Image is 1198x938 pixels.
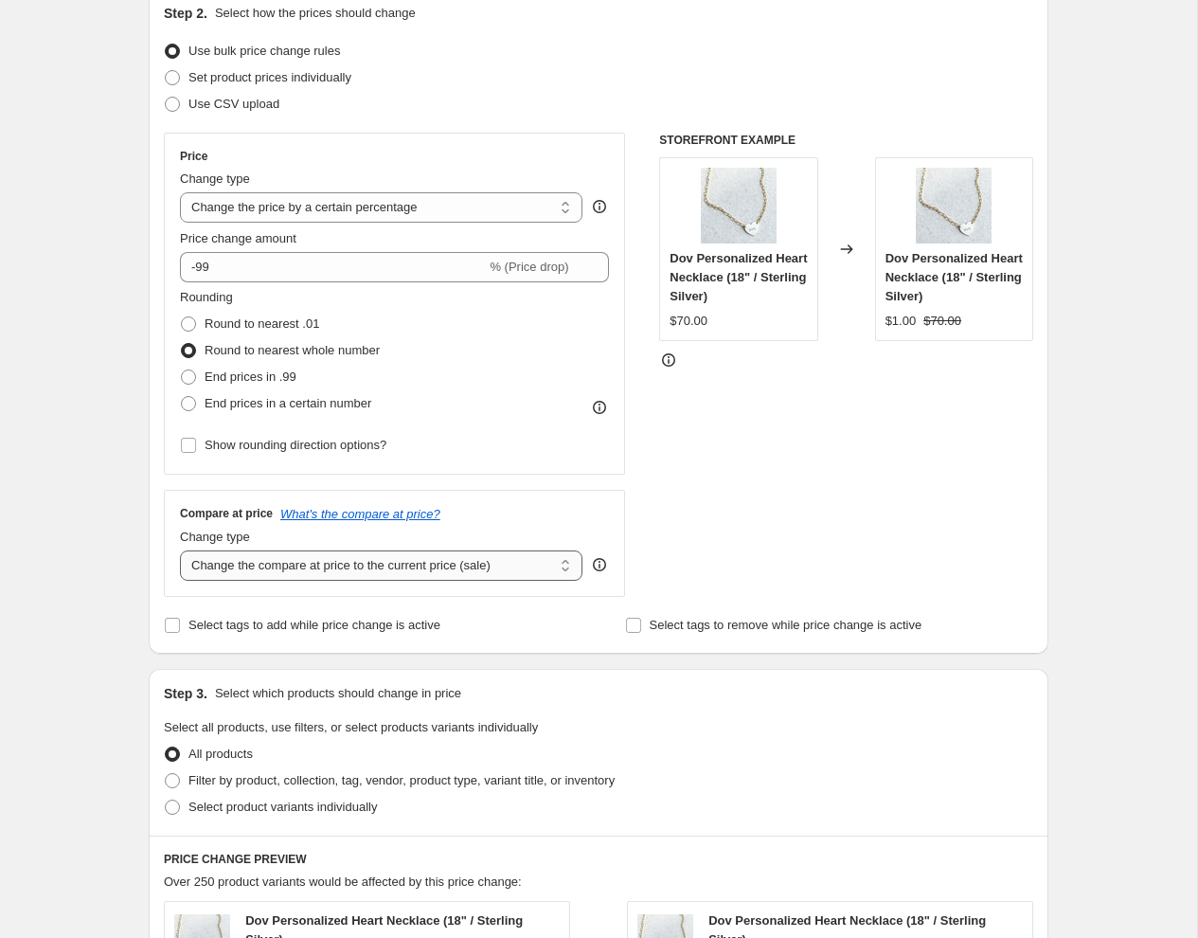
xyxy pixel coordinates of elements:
[701,168,777,244] img: heartnew_80x.jpg
[164,4,207,23] h2: Step 2.
[188,97,279,111] span: Use CSV upload
[180,231,296,245] span: Price change amount
[923,314,961,328] span: $70.00
[205,396,371,410] span: End prices in a certain number
[670,251,807,303] span: Dov Personalized Heart Necklace (18" / Sterling Silver)
[188,618,440,632] span: Select tags to add while price change is active
[180,149,207,164] h3: Price
[205,343,380,357] span: Round to nearest whole number
[590,197,609,216] div: help
[885,251,1023,303] span: Dov Personalized Heart Necklace (18" / Sterling Silver)
[916,168,992,244] img: heartnew_80x.jpg
[164,720,538,734] span: Select all products, use filters, or select products variants individually
[280,507,440,521] button: What's the compare at price?
[188,773,615,787] span: Filter by product, collection, tag, vendor, product type, variant title, or inventory
[188,70,351,84] span: Set product prices individually
[659,133,1033,148] h6: STOREFRONT EXAMPLE
[490,260,568,274] span: % (Price drop)
[180,506,273,521] h3: Compare at price
[180,252,486,282] input: -15
[164,684,207,703] h2: Step 3.
[215,684,461,703] p: Select which products should change in price
[670,314,707,328] span: $70.00
[590,555,609,574] div: help
[180,171,250,186] span: Change type
[180,530,250,544] span: Change type
[164,852,1033,867] h6: PRICE CHANGE PREVIEW
[205,316,319,331] span: Round to nearest .01
[164,875,522,889] span: Over 250 product variants would be affected by this price change:
[650,618,922,632] span: Select tags to remove while price change is active
[188,747,253,761] span: All products
[885,314,917,328] span: $1.00
[205,438,386,452] span: Show rounding direction options?
[188,800,377,814] span: Select product variants individually
[180,290,233,304] span: Rounding
[215,4,416,23] p: Select how the prices should change
[205,370,296,384] span: End prices in .99
[188,44,340,58] span: Use bulk price change rules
